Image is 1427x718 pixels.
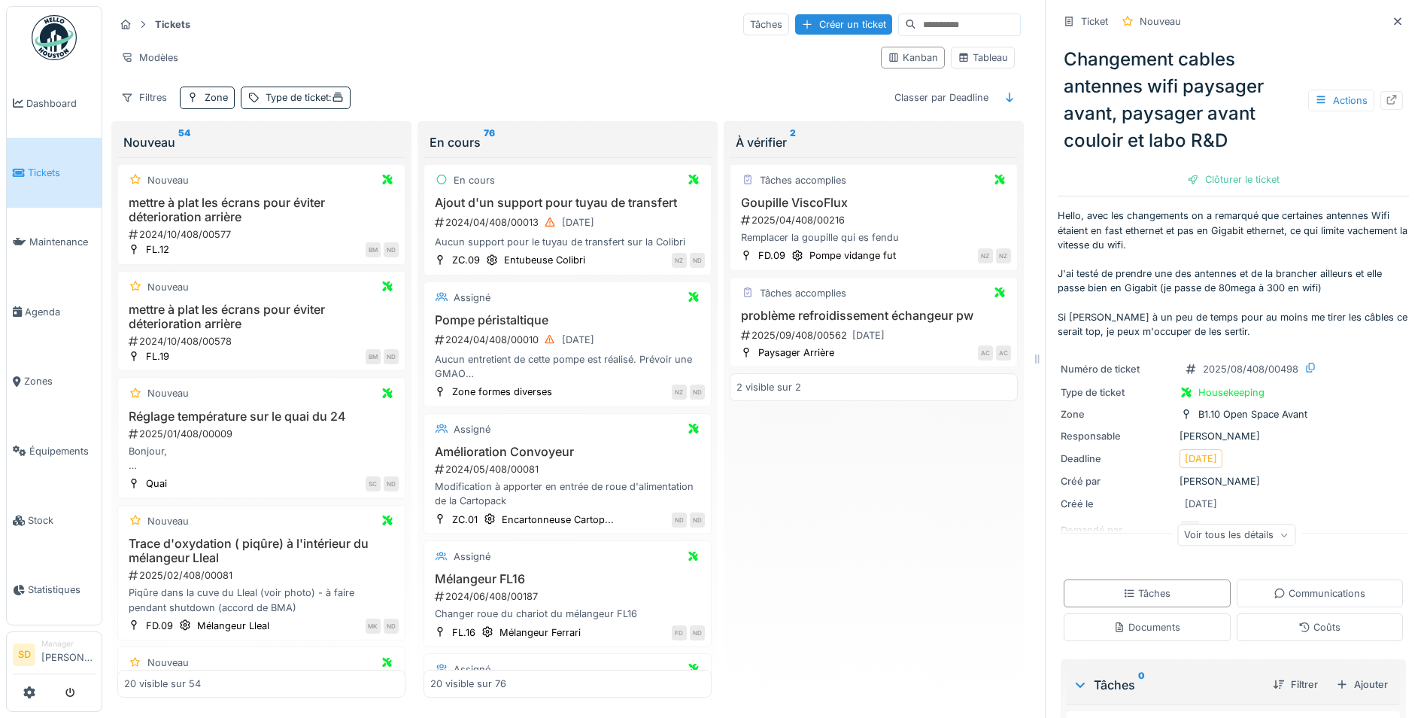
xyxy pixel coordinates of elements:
[32,15,77,60] img: Badge_color-CXgf-gQk.svg
[124,196,399,224] h3: mettre à plat les écrans pour éviter déterioration arrière
[433,589,705,604] div: 2024/06/408/00187
[146,476,167,491] div: Quai
[1203,362,1298,376] div: 2025/08/408/00498
[430,479,705,508] div: Modification à apporter en entrée de roue d'alimentation de la Cartopack
[41,638,96,650] div: Manager
[24,374,96,388] span: Zones
[499,625,581,640] div: Mélangeur Ferrari
[29,235,96,249] span: Maintenance
[736,309,1011,323] h3: problème refroidissement échangeur pw
[1177,524,1295,546] div: Voir tous les détails
[430,572,705,586] h3: Mélangeur FL16
[452,513,478,527] div: ZC.01
[996,248,1011,263] div: NZ
[690,513,705,528] div: ND
[178,133,190,151] sup: 54
[28,513,96,528] span: Stock
[7,68,102,138] a: Dashboard
[430,133,706,151] div: En cours
[452,625,475,640] div: FL.16
[809,248,896,263] div: Pompe vidange fut
[743,14,789,35] div: Tâches
[1073,676,1261,694] div: Tâches
[127,227,399,242] div: 2024/10/408/00577
[127,427,399,441] div: 2025/01/408/00009
[690,385,705,400] div: ND
[366,476,381,491] div: SC
[28,583,96,597] span: Statistiques
[1198,407,1307,421] div: B1.10 Open Space Avant
[329,92,344,103] span: :
[124,677,201,691] div: 20 visible sur 54
[1330,674,1394,695] div: Ajouter
[978,248,993,263] div: NZ
[1061,385,1173,400] div: Type de ticket
[502,513,614,527] div: Encartonneuse Cartop...
[7,416,102,485] a: Équipements
[672,625,687,640] div: FD
[760,173,846,187] div: Tâches accomplies
[25,305,96,319] span: Agenda
[149,17,196,32] strong: Tickets
[430,235,705,249] div: Aucun support pour le tuyau de transfert sur la Colibri
[7,277,102,346] a: Agenda
[366,619,381,634] div: MK
[127,334,399,348] div: 2024/10/408/00578
[205,90,228,105] div: Zone
[736,380,801,394] div: 2 visible sur 2
[430,445,705,459] h3: Amélioration Convoyeur
[1181,169,1286,190] div: Clôturer le ticket
[736,133,1012,151] div: À vérifier
[1061,407,1173,421] div: Zone
[29,444,96,458] span: Équipements
[736,230,1011,245] div: Remplacer la goupille qui es fendu
[790,133,796,151] sup: 2
[852,328,885,342] div: [DATE]
[1058,208,1409,339] p: Hello, avec les changements on a remarqué que certaines antennes Wifi étaient en fast ethernet et...
[1198,385,1265,400] div: Housekeeping
[433,462,705,476] div: 2024/05/408/00081
[736,196,1011,210] h3: Goupille ViscoFlux
[7,485,102,555] a: Stock
[739,213,1011,227] div: 2025/04/408/00216
[888,50,938,65] div: Kanban
[13,638,96,674] a: SD Manager[PERSON_NAME]
[1081,14,1108,29] div: Ticket
[7,555,102,625] a: Statistiques
[504,253,585,267] div: Entubeuse Colibri
[13,643,35,666] li: SD
[430,607,705,621] div: Changer roue du chariot du mélangeur FL16
[114,87,174,108] div: Filtres
[1061,497,1173,511] div: Créé le
[672,253,687,268] div: NZ
[1113,620,1180,634] div: Documents
[147,656,189,670] div: Nouveau
[758,345,834,360] div: Paysager Arrière
[1061,429,1406,443] div: [PERSON_NAME]
[384,242,399,257] div: ND
[1123,586,1170,601] div: Tâches
[366,242,381,257] div: BM
[1185,497,1217,511] div: [DATE]
[7,347,102,416] a: Zones
[147,173,189,187] div: Nouveau
[758,248,785,263] div: FD.09
[127,568,399,583] div: 2025/02/408/00081
[484,133,495,151] sup: 76
[7,138,102,207] a: Tickets
[672,385,687,400] div: NZ
[739,326,1011,345] div: 2025/09/408/00562
[1140,14,1181,29] div: Nouveau
[124,303,399,331] h3: mettre à plat les écrans pour éviter déterioration arrière
[454,291,490,305] div: Assigné
[452,253,480,267] div: ZC.09
[760,286,846,300] div: Tâches accomplies
[1061,452,1173,466] div: Deadline
[958,50,1008,65] div: Tableau
[1308,90,1374,111] div: Actions
[672,513,687,528] div: ND
[146,242,169,257] div: FL.12
[690,625,705,640] div: ND
[454,549,490,564] div: Assigné
[1058,40,1409,160] div: Changement cables antennes wifi paysager avant, paysager avant couloir et labo R&D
